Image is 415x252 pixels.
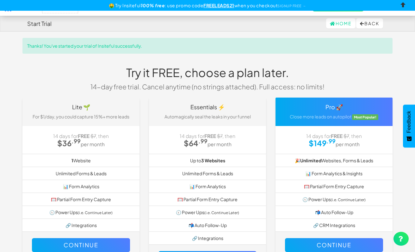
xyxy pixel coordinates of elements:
strong: FREE [204,133,216,139]
strong: $149 [309,138,336,148]
button: Feedback - Show survey [403,105,415,147]
li: 🔗 Integrations [22,219,139,232]
strike: $7 [90,133,96,139]
a: SIGNUP FREE → [277,4,306,8]
button: Continue [285,238,383,252]
button: Back [356,18,383,28]
strong: $36 [57,138,81,148]
p: 14-day free trial. Cancel anytime (no strings attached). Full access: no limits! [86,82,329,91]
a: Home [326,18,356,28]
small: (i.e. Continue Later) [204,210,239,215]
div: Thanks! You've started your trial of Insiteful successfully. [22,38,393,54]
h4: Pro 🚀 [280,104,388,110]
strong: FREE [78,133,90,139]
li: 📬 Auto Follow-Up [149,219,266,232]
strike: $7 [344,133,349,139]
span: 14 days for , then [306,133,362,139]
li: 🥅 Partial Form Entry Capture [149,193,266,206]
li: 🔗 CRM Integrations [276,219,393,232]
sup: .99 [198,137,207,145]
strong: Unlimited [300,158,321,163]
strong: $64 [184,138,207,148]
li: 🔗 Integrations [149,231,266,245]
small: per month [336,141,360,147]
b: 100% free [141,3,165,8]
li: 🥅 Partial Form Entry Capture [22,193,139,206]
b: 1 [71,158,73,163]
button: Continue [32,238,130,252]
li: Up to [149,154,266,167]
li: 🕥 Power Ups [22,206,139,219]
span: 14 days for , then [180,133,235,139]
small: (i.e. Continue Later) [78,210,113,215]
h4: Essentials ⚡ [154,104,261,110]
b: 3 Websites [201,158,225,163]
p: Automagically seal the leaks in your funnel [154,113,261,120]
li: Website [22,154,139,167]
strike: $7 [217,133,222,139]
small: per month [207,141,232,147]
span: Feedback [406,111,412,133]
span: 14 days for , then [53,133,109,139]
sup: .99 [71,137,81,145]
sup: .99 [326,137,336,145]
span: Close more leads on autopilot [290,114,351,119]
span: Most Popular! [352,114,379,120]
h1: Try it FREE, choose a plan later. [86,66,329,79]
li: 🕥 Power Ups [276,193,393,206]
li: 🕥 Power Ups [149,206,266,219]
li: 📊 Form Analytics & Insights [276,167,393,180]
h4: Lite 🌱 [27,104,135,110]
li: Unlimited Forms & Leads [149,167,266,180]
li: 📊 Form Analytics [149,180,266,193]
small: (i.e. Continue Later) [331,197,366,202]
u: FREELEADS21 [203,3,234,8]
li: 📬 Auto Follow-Up [276,206,393,219]
li: Unlimited Forms & Leads [22,167,139,180]
li: 📊 Form Analytics [22,180,139,193]
li: 🎉 Websites, Forms & Leads [276,154,393,167]
small: per month [81,141,105,147]
p: For $1/day, you could capture 15%+ more leads [27,113,135,120]
h4: Start Trial [27,21,52,27]
li: 🥅 Partial Form Entry Capture [276,180,393,193]
strong: FREE [331,133,343,139]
